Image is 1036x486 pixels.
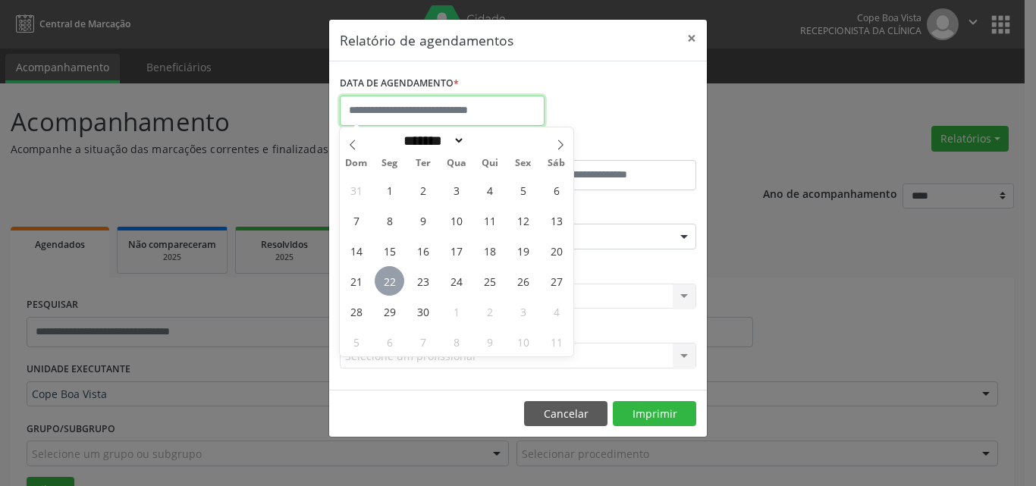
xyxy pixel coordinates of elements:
[540,158,573,168] span: Sáb
[613,401,696,427] button: Imprimir
[375,175,404,205] span: Setembro 1, 2025
[508,205,538,235] span: Setembro 12, 2025
[475,236,504,265] span: Setembro 18, 2025
[440,158,473,168] span: Qua
[375,327,404,356] span: Outubro 6, 2025
[677,20,707,57] button: Close
[542,266,571,296] span: Setembro 27, 2025
[341,296,371,326] span: Setembro 28, 2025
[475,175,504,205] span: Setembro 4, 2025
[341,175,371,205] span: Agosto 31, 2025
[508,296,538,326] span: Outubro 3, 2025
[475,296,504,326] span: Outubro 2, 2025
[441,236,471,265] span: Setembro 17, 2025
[408,327,438,356] span: Outubro 7, 2025
[524,401,607,427] button: Cancelar
[441,327,471,356] span: Outubro 8, 2025
[542,327,571,356] span: Outubro 11, 2025
[475,327,504,356] span: Outubro 9, 2025
[542,175,571,205] span: Setembro 6, 2025
[408,296,438,326] span: Setembro 30, 2025
[542,205,571,235] span: Setembro 13, 2025
[340,72,459,96] label: DATA DE AGENDAMENTO
[507,158,540,168] span: Sex
[508,266,538,296] span: Setembro 26, 2025
[542,296,571,326] span: Outubro 4, 2025
[373,158,407,168] span: Seg
[441,266,471,296] span: Setembro 24, 2025
[341,236,371,265] span: Setembro 14, 2025
[465,133,515,149] input: Year
[475,205,504,235] span: Setembro 11, 2025
[375,266,404,296] span: Setembro 22, 2025
[407,158,440,168] span: Ter
[340,158,373,168] span: Dom
[408,205,438,235] span: Setembro 9, 2025
[408,266,438,296] span: Setembro 23, 2025
[508,327,538,356] span: Outubro 10, 2025
[473,158,507,168] span: Qui
[341,327,371,356] span: Outubro 5, 2025
[441,175,471,205] span: Setembro 3, 2025
[340,30,513,50] h5: Relatório de agendamentos
[522,136,696,160] label: ATÉ
[508,236,538,265] span: Setembro 19, 2025
[508,175,538,205] span: Setembro 5, 2025
[475,266,504,296] span: Setembro 25, 2025
[542,236,571,265] span: Setembro 20, 2025
[398,133,465,149] select: Month
[375,236,404,265] span: Setembro 15, 2025
[441,205,471,235] span: Setembro 10, 2025
[441,296,471,326] span: Outubro 1, 2025
[341,205,371,235] span: Setembro 7, 2025
[341,266,371,296] span: Setembro 21, 2025
[375,296,404,326] span: Setembro 29, 2025
[408,175,438,205] span: Setembro 2, 2025
[408,236,438,265] span: Setembro 16, 2025
[375,205,404,235] span: Setembro 8, 2025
